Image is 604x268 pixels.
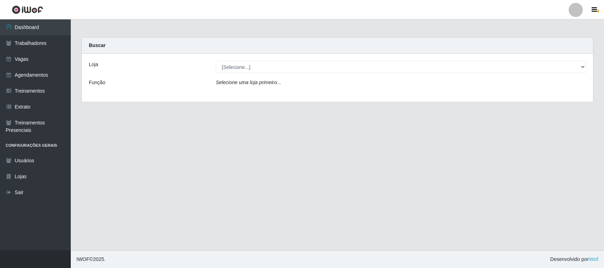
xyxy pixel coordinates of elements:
[550,256,598,263] span: Desenvolvido por
[12,5,43,14] img: CoreUI Logo
[89,79,105,86] label: Função
[76,256,105,263] span: © 2025 .
[216,80,281,85] i: Selecione uma loja primeiro...
[89,42,105,48] strong: Buscar
[588,256,598,262] a: iWof
[76,256,90,262] span: IWOF
[89,61,98,68] label: Loja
